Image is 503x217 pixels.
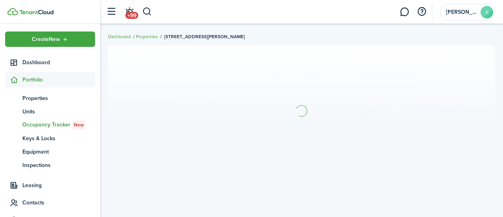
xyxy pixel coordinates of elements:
[22,148,95,156] span: Equipment
[22,58,95,67] span: Dashboard
[136,33,158,40] a: Properties
[22,181,95,189] span: Leasing
[32,37,60,42] span: Create New
[481,6,493,19] avatar-text: K
[397,2,412,22] a: Messaging
[22,108,95,116] span: Units
[5,105,95,118] a: Units
[22,94,95,102] span: Properties
[22,198,95,207] span: Contacts
[22,121,95,129] span: Occupancy Tracker
[5,145,95,158] a: Equipment
[22,134,95,143] span: Keys & Locks
[7,8,18,15] img: TenantCloud
[5,158,95,172] a: Inspections
[5,32,95,47] button: Open menu
[5,132,95,145] a: Keys & Locks
[5,118,95,132] a: Occupancy TrackerNew
[104,4,119,19] button: Open sidebar
[22,76,95,84] span: Portfolio
[122,2,137,22] a: Notifications
[164,33,245,40] span: [STREET_ADDRESS][PERSON_NAME]
[5,55,95,70] a: Dashboard
[74,121,84,128] span: New
[446,9,477,15] span: Karla
[295,104,308,118] img: Loading
[22,161,95,169] span: Inspections
[5,91,95,105] a: Properties
[19,10,53,15] img: TenantCloud
[142,5,152,19] button: Search
[125,12,138,19] span: +99
[108,33,131,40] a: Dashboard
[415,5,428,19] button: Open resource center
